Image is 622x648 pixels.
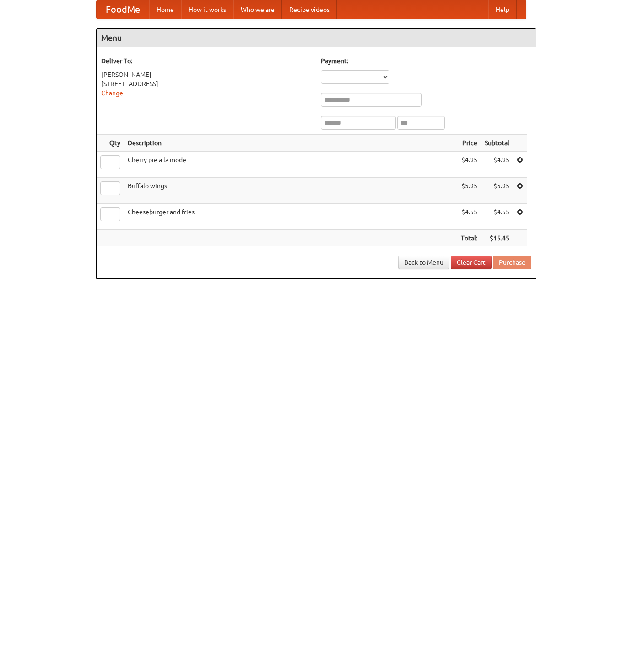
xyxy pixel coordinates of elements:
th: Total: [457,230,481,247]
a: Home [149,0,181,19]
a: Help [488,0,517,19]
a: Change [101,89,123,97]
td: Cherry pie a la mode [124,152,457,178]
td: $5.95 [481,178,513,204]
td: $4.55 [457,204,481,230]
div: [PERSON_NAME] [101,70,312,79]
td: $4.55 [481,204,513,230]
th: $15.45 [481,230,513,247]
td: Buffalo wings [124,178,457,204]
a: Who we are [233,0,282,19]
a: Back to Menu [398,256,449,269]
h5: Deliver To: [101,56,312,65]
td: $4.95 [457,152,481,178]
a: How it works [181,0,233,19]
td: $4.95 [481,152,513,178]
th: Subtotal [481,135,513,152]
td: $5.95 [457,178,481,204]
div: [STREET_ADDRESS] [101,79,312,88]
h5: Payment: [321,56,531,65]
a: Recipe videos [282,0,337,19]
a: FoodMe [97,0,149,19]
th: Qty [97,135,124,152]
button: Purchase [493,256,531,269]
h4: Menu [97,29,536,47]
th: Price [457,135,481,152]
td: Cheeseburger and fries [124,204,457,230]
a: Clear Cart [451,256,492,269]
th: Description [124,135,457,152]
